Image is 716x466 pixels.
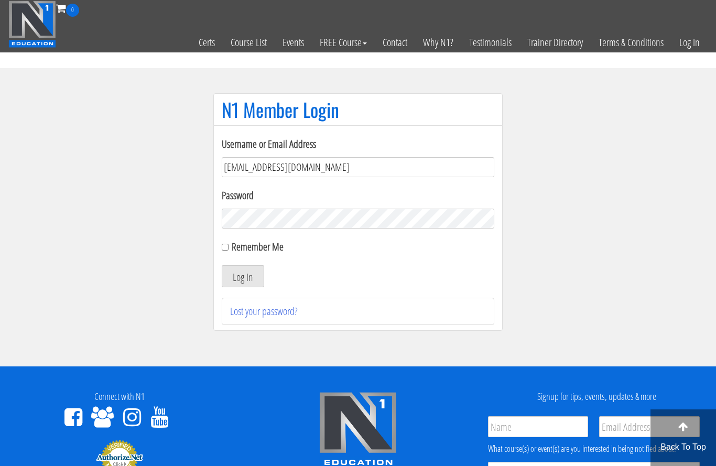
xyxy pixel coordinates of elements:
a: Why N1? [415,17,461,68]
label: Remember Me [232,240,284,254]
button: Log In [222,265,264,287]
input: Email Address [599,416,700,437]
a: Contact [375,17,415,68]
label: Password [222,188,494,203]
a: Events [275,17,312,68]
div: What course(s) or event(s) are you interested in being notified about? [488,442,700,455]
span: 0 [66,4,79,17]
a: Trainer Directory [519,17,591,68]
a: FREE Course [312,17,375,68]
a: 0 [56,1,79,15]
h4: Signup for tips, events, updates & more [485,392,708,402]
a: Lost your password? [230,304,298,318]
input: Name [488,416,589,437]
a: Certs [191,17,223,68]
a: Log In [671,17,708,68]
h4: Connect with N1 [8,392,231,402]
a: Terms & Conditions [591,17,671,68]
a: Course List [223,17,275,68]
h1: N1 Member Login [222,99,494,120]
img: n1-education [8,1,56,48]
a: Testimonials [461,17,519,68]
label: Username or Email Address [222,136,494,152]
